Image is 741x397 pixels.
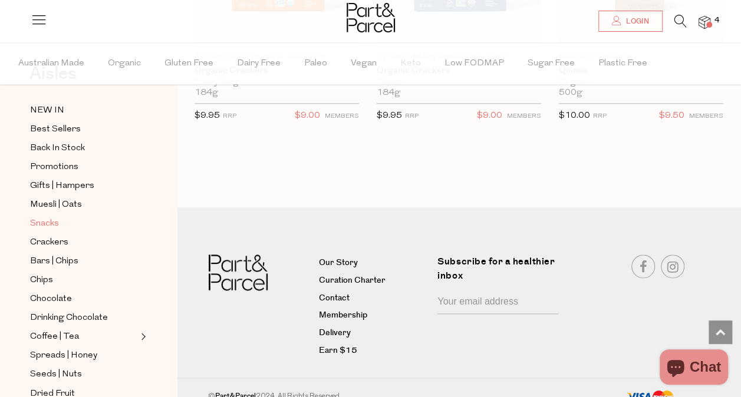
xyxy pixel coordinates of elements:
a: 4 [699,16,710,28]
small: RRP [405,113,419,120]
span: Spreads | Honey [30,349,97,363]
a: Snacks [30,216,137,231]
span: Muesli | Oats [30,198,82,212]
span: Best Sellers [30,123,81,137]
span: Crackers [30,236,68,250]
a: Seeds | Nuts [30,367,137,382]
small: RRP [223,113,236,120]
span: Plastic Free [598,43,647,84]
a: Login [598,11,663,32]
small: MEMBERS [689,113,723,120]
span: Keto [400,43,421,84]
button: Expand/Collapse Coffee | Tea [138,329,146,343]
a: Our Story [319,256,429,270]
span: Coffee | Tea [30,330,79,344]
a: Drinking Chocolate [30,310,137,325]
img: Part&Parcel [209,254,268,290]
span: Snacks [30,217,59,231]
span: Drinking Chocolate [30,311,108,325]
span: $9.00 [477,108,502,124]
a: Chocolate [30,292,137,306]
label: Subscribe for a healthier inbox [437,254,565,292]
a: Delivery [319,326,429,340]
a: Gifts | Hampers [30,178,137,193]
span: Vegan [351,43,377,84]
span: $9.00 [295,108,320,124]
span: 184g [195,88,218,98]
span: Promotions [30,160,78,174]
span: 4 [712,15,722,26]
span: Chocolate [30,292,72,306]
a: Bars | Chips [30,254,137,269]
a: Coffee | Tea [30,329,137,344]
span: Sugar Free [528,43,575,84]
a: Membership [319,309,429,323]
span: NEW IN [30,104,64,118]
span: Dairy Free [237,43,281,84]
span: $9.95 [377,111,402,120]
a: Promotions [30,160,137,174]
a: Crackers [30,235,137,250]
small: MEMBERS [507,113,541,120]
span: Organic [108,43,141,84]
small: MEMBERS [325,113,359,120]
a: Contact [319,292,429,306]
span: Paleo [304,43,327,84]
span: Back In Stock [30,141,85,156]
span: 184g [377,88,400,98]
span: $10.00 [559,111,590,120]
a: Earn $15 [319,344,429,358]
span: Low FODMAP [444,43,504,84]
span: Gluten Free [164,43,213,84]
input: Your email address [437,292,558,314]
inbox-online-store-chat: Shopify online store chat [656,349,732,388]
span: $9.50 [659,108,684,124]
a: Muesli | Oats [30,197,137,212]
a: Back In Stock [30,141,137,156]
span: Login [623,16,649,27]
span: Chips [30,273,53,287]
span: 500g [559,88,582,98]
span: Gifts | Hampers [30,179,94,193]
a: Spreads | Honey [30,348,137,363]
a: Curation Charter [319,274,429,288]
span: Seeds | Nuts [30,368,82,382]
a: Chips [30,273,137,287]
a: Best Sellers [30,122,137,137]
img: Part&Parcel [347,3,395,32]
small: RRP [593,113,607,120]
span: $9.95 [195,111,220,120]
a: NEW IN [30,103,137,118]
span: Australian Made [18,43,84,84]
span: Bars | Chips [30,254,78,269]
